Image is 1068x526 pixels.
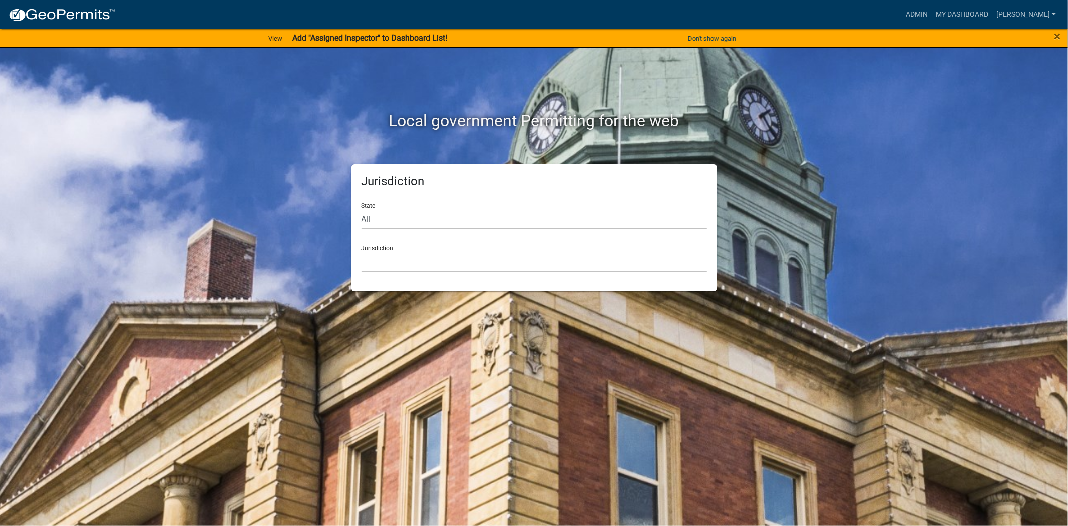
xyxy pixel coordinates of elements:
[932,5,992,24] a: My Dashboard
[362,174,707,189] h5: Jurisdiction
[264,30,286,47] a: View
[292,33,447,43] strong: Add "Assigned Inspector" to Dashboard List!
[992,5,1060,24] a: [PERSON_NAME]
[1054,30,1060,42] button: Close
[902,5,932,24] a: Admin
[684,30,740,47] button: Don't show again
[256,111,812,130] h2: Local government Permitting for the web
[1054,29,1060,43] span: ×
